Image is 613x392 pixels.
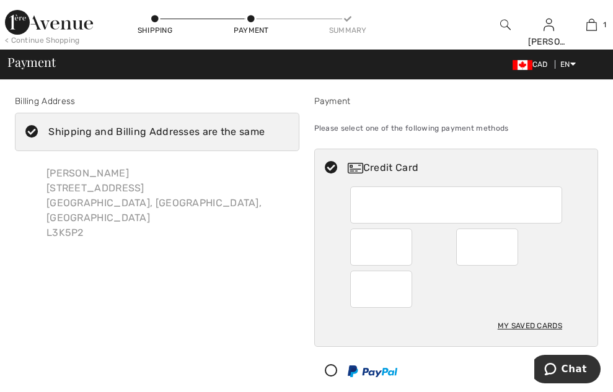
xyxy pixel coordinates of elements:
div: Please select one of the following payment methods [314,113,599,144]
div: My Saved Cards [498,315,562,336]
div: Payment [232,25,270,36]
span: EN [560,60,576,69]
div: [PERSON_NAME] [STREET_ADDRESS] [GEOGRAPHIC_DATA], [GEOGRAPHIC_DATA], [GEOGRAPHIC_DATA] L3K5P2 [37,156,299,250]
div: Billing Address [15,95,299,108]
iframe: Opens a widget where you can chat to one of our agents [534,355,601,386]
img: My Info [544,17,554,32]
img: search the website [500,17,511,32]
img: PayPal [348,365,397,377]
div: Payment [314,95,599,108]
div: < Continue Shopping [5,35,80,46]
span: Payment [7,56,55,68]
iframe: Secure Credit Card Frame - Expiration Year [466,233,510,261]
span: 1 [603,19,606,30]
span: CAD [513,60,553,69]
div: Shipping [136,25,174,36]
iframe: Secure Credit Card Frame - Expiration Month [360,233,404,261]
div: Credit Card [348,160,589,175]
img: My Bag [586,17,597,32]
div: [PERSON_NAME] [528,35,570,48]
iframe: Secure Credit Card Frame - Credit Card Number [360,191,554,219]
img: 1ère Avenue [5,10,93,35]
div: Shipping and Billing Addresses are the same [48,124,265,139]
img: Credit Card [348,163,363,173]
a: 1 [571,17,612,32]
img: Canadian Dollar [513,60,532,70]
iframe: Secure Credit Card Frame - CVV [360,275,404,303]
a: Sign In [544,19,554,30]
div: Summary [329,25,366,36]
